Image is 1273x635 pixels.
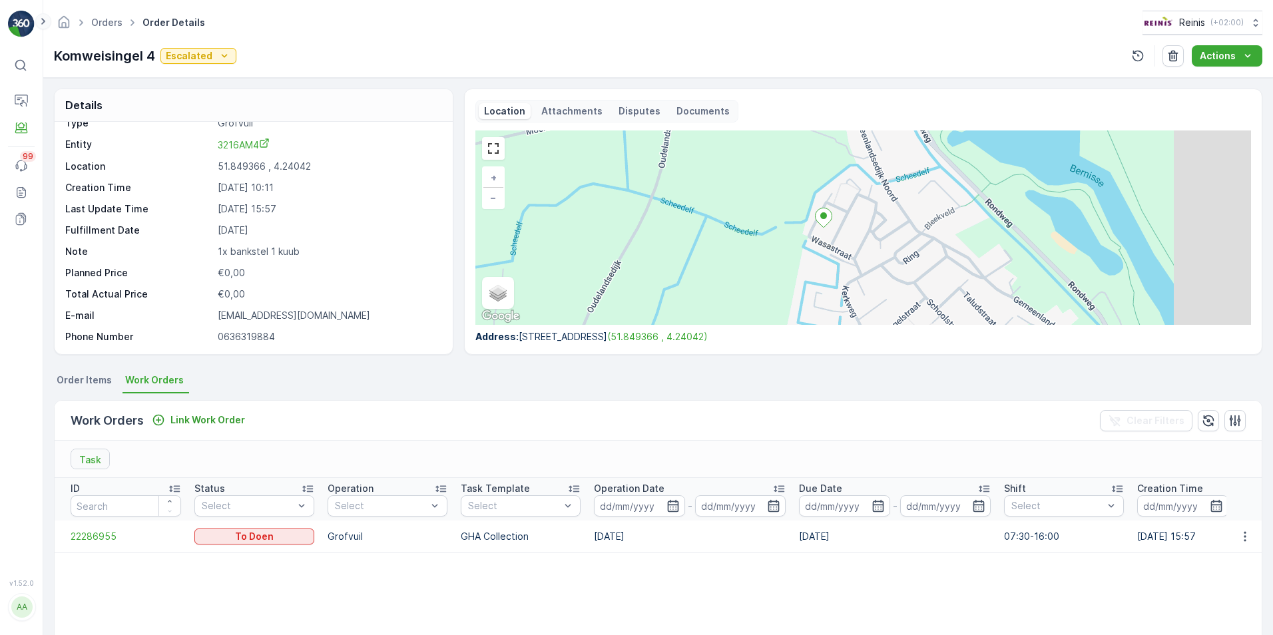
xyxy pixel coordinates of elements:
p: Note [65,245,212,258]
span: €0,00 [218,288,245,300]
span: Work Orders [125,373,184,387]
a: 22286955 [71,530,181,543]
a: Zoom In [483,168,503,188]
img: logo [8,11,35,37]
p: - [688,498,692,514]
p: Status [194,482,225,495]
button: AA [8,590,35,624]
button: Actions [1192,45,1262,67]
p: [EMAIL_ADDRESS][DOMAIN_NAME] [218,309,439,322]
span: Order Details [140,16,208,29]
span: + [491,172,497,183]
p: Select [1011,499,1103,513]
span: Order Items [57,373,112,387]
p: Select [335,499,427,513]
p: Actions [1200,49,1236,63]
input: dd/mm/yyyy [1137,495,1228,517]
p: E-mail [65,309,212,322]
p: Select [202,499,294,513]
p: Fulfillment Date [65,224,212,237]
a: View Fullscreen [483,138,503,158]
p: Link Work Order [170,413,245,427]
p: Planned Price [65,266,128,280]
p: Details [65,97,103,113]
p: 99 [23,151,33,162]
td: [DATE] [792,521,997,552]
td: [DATE] [587,521,792,552]
p: Operation [328,482,374,495]
p: Disputes [619,105,660,118]
p: Select [468,499,560,513]
p: Creation Time [65,181,212,194]
p: Operation Date [594,482,664,495]
span: Address : [475,331,519,342]
img: Reinis-Logo-Vrijstaand_Tekengebied-1-copy2_aBO4n7j.png [1143,15,1174,30]
p: Phone Number [65,330,212,343]
p: Task Template [461,482,530,495]
button: Link Work Order [146,412,250,428]
input: dd/mm/yyyy [799,495,890,517]
p: Total Actual Price [65,288,148,301]
button: Escalated [160,48,236,64]
p: ID [71,482,80,495]
p: Grofvuil [218,116,439,130]
a: Layers [483,278,513,308]
p: Reinis [1179,16,1205,29]
a: Orders [91,17,123,28]
p: 07:30-16:00 [1004,530,1124,543]
p: Location [484,105,525,118]
button: To Doen [194,529,314,544]
p: 51.849366 , 4.24042 [218,160,439,173]
p: GHA Collection [461,530,581,543]
p: - [893,498,897,514]
p: Grofvuil [328,530,447,543]
a: Open this area in Google Maps (opens a new window) [479,308,523,325]
p: Documents [676,105,730,118]
p: To Doen [235,530,274,543]
p: Last Update Time [65,202,212,216]
p: Work Orders [71,411,144,430]
a: Homepage [57,20,71,31]
p: Shift [1004,482,1026,495]
input: dd/mm/yyyy [594,495,685,517]
span: [STREET_ADDRESS] [519,331,607,342]
p: Attachments [541,105,603,118]
p: Komweisingel 4 [54,46,155,66]
span: − [490,192,497,203]
a: 99 [8,152,35,179]
p: [DATE] 15:57 [218,202,439,216]
p: Escalated [166,49,212,63]
a: (51.849366 , 4.24042) [607,331,708,342]
button: Reinis(+02:00) [1143,11,1262,35]
p: Location [65,160,212,173]
div: AA [11,596,33,618]
p: [DATE] 10:11 [218,181,439,194]
a: Zoom Out [483,188,503,208]
input: dd/mm/yyyy [695,495,786,517]
button: Clear Filters [1100,410,1192,431]
span: €0,00 [218,267,245,278]
p: ( +02:00 ) [1210,17,1244,28]
p: 1x bankstel 1 kuub [218,245,439,258]
img: Google [479,308,523,325]
p: Task [79,453,101,467]
span: v 1.52.0 [8,579,35,587]
input: Search [71,495,181,517]
input: dd/mm/yyyy [900,495,991,517]
p: [DATE] [218,224,439,237]
p: Creation Time [1137,482,1203,495]
p: Clear Filters [1127,414,1184,427]
span: 3216AM4 [218,139,270,150]
p: 0636319884 [218,330,439,343]
p: Entity [65,138,212,152]
p: Type [65,116,212,130]
a: 3216AM4 [218,138,439,152]
p: Due Date [799,482,842,495]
